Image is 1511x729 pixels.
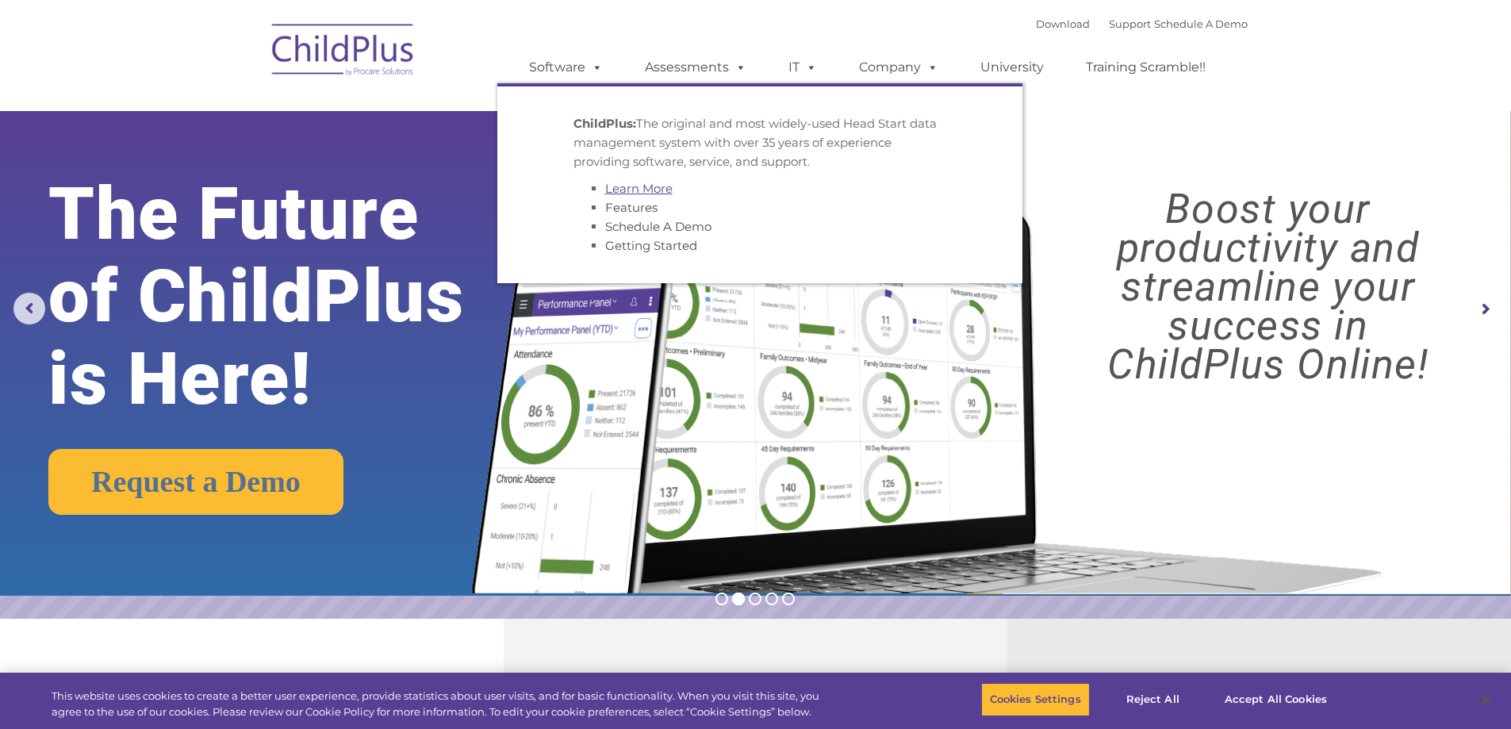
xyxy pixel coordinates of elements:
a: Support [1109,17,1151,30]
a: Training Scramble!! [1070,52,1221,83]
a: Schedule A Demo [1154,17,1248,30]
rs-layer: Boost your productivity and streamline your success in ChildPlus Online! [1044,190,1492,384]
button: Reject All [1103,683,1202,716]
a: Request a Demo [48,449,343,515]
a: Learn More [605,181,673,196]
a: Assessments [629,52,762,83]
strong: ChildPlus: [573,116,636,131]
a: Getting Started [605,238,697,253]
font: | [1036,17,1248,30]
p: The original and most widely-used Head Start data management system with over 35 years of experie... [573,114,946,171]
img: ChildPlus by Procare Solutions [264,13,423,92]
div: This website uses cookies to create a better user experience, provide statistics about user visit... [52,689,831,719]
a: Features [605,200,658,215]
a: IT [773,52,833,83]
span: Phone number [221,170,288,182]
rs-layer: The Future of ChildPlus is Here! [48,173,531,420]
span: Last name [221,105,269,117]
a: Download [1036,17,1090,30]
button: Cookies Settings [981,683,1090,716]
a: Schedule A Demo [605,219,711,234]
a: Software [513,52,619,83]
button: Accept All Cookies [1216,683,1336,716]
a: Company [843,52,954,83]
button: Close [1468,682,1503,717]
a: University [965,52,1060,83]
